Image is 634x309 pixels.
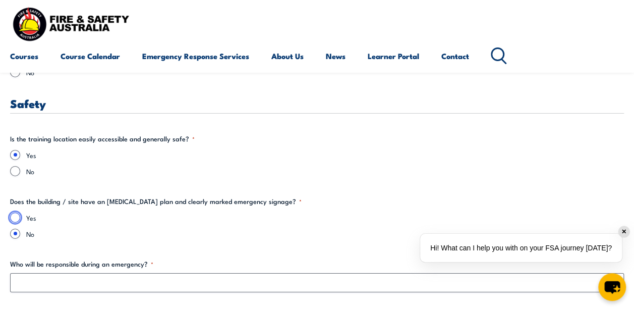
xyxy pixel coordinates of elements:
a: Course Calendar [61,44,120,68]
a: Contact [441,44,469,68]
legend: Does the building / site have an [MEDICAL_DATA] plan and clearly marked emergency signage? [10,196,302,207]
a: Emergency Response Services [142,44,249,68]
label: Who will be responsible during an emergency? [10,259,624,269]
div: ✕ [618,226,629,237]
button: chat-button [598,273,626,301]
a: About Us [271,44,304,68]
label: Yes [26,213,624,223]
label: No [26,166,624,176]
legend: Is the training location easily accessible and generally safe? [10,134,195,144]
label: Yes [26,150,624,160]
a: Learner Portal [368,44,419,68]
a: News [326,44,345,68]
a: Courses [10,44,38,68]
h3: Safety [10,97,624,109]
label: No [26,229,624,239]
div: Hi! What can I help you with on your FSA journey [DATE]? [420,234,622,262]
